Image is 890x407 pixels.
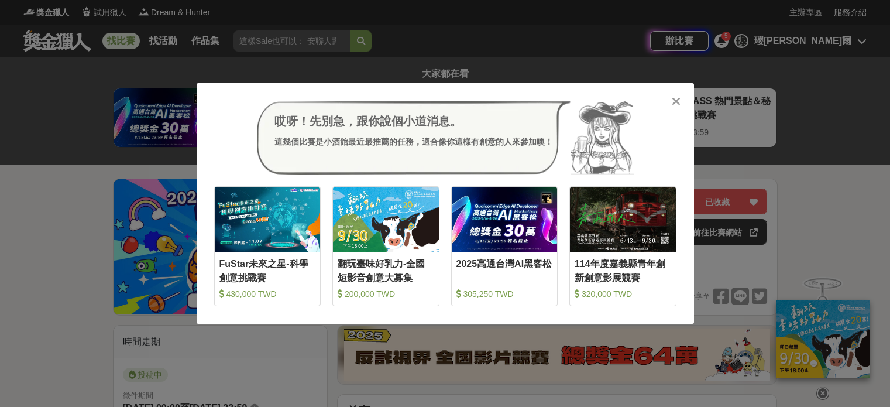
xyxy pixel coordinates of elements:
[219,257,316,283] div: FuStar未來之星-科學創意挑戰賽
[338,257,434,283] div: 翻玩臺味好乳力-全國短影音創意大募集
[333,187,439,252] img: Cover Image
[452,187,558,252] img: Cover Image
[571,101,634,175] img: Avatar
[456,257,553,283] div: 2025高通台灣AI黑客松
[575,288,671,300] div: 320,000 TWD
[214,186,321,306] a: Cover ImageFuStar未來之星-科學創意挑戰賽 430,000 TWD
[575,257,671,283] div: 114年度嘉義縣青年創新創意影展競賽
[274,136,553,148] div: 這幾個比賽是小酒館最近最推薦的任務，適合像你這樣有創意的人來參加噢！
[219,288,316,300] div: 430,000 TWD
[456,288,553,300] div: 305,250 TWD
[451,186,558,306] a: Cover Image2025高通台灣AI黑客松 305,250 TWD
[332,186,439,306] a: Cover Image翻玩臺味好乳力-全國短影音創意大募集 200,000 TWD
[215,187,321,252] img: Cover Image
[274,112,553,130] div: 哎呀！先別急，跟你說個小道消息。
[570,187,676,252] img: Cover Image
[338,288,434,300] div: 200,000 TWD
[569,186,676,306] a: Cover Image114年度嘉義縣青年創新創意影展競賽 320,000 TWD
